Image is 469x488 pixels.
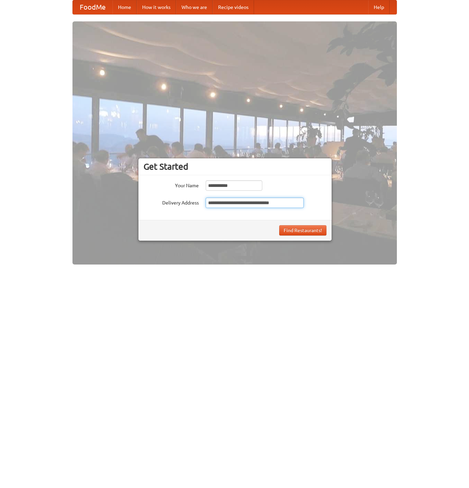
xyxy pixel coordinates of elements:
a: Recipe videos [213,0,254,14]
button: Find Restaurants! [279,225,326,236]
label: Your Name [144,180,199,189]
a: Home [113,0,137,14]
a: How it works [137,0,176,14]
a: FoodMe [73,0,113,14]
a: Who we are [176,0,213,14]
label: Delivery Address [144,198,199,206]
h3: Get Started [144,161,326,172]
a: Help [368,0,390,14]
